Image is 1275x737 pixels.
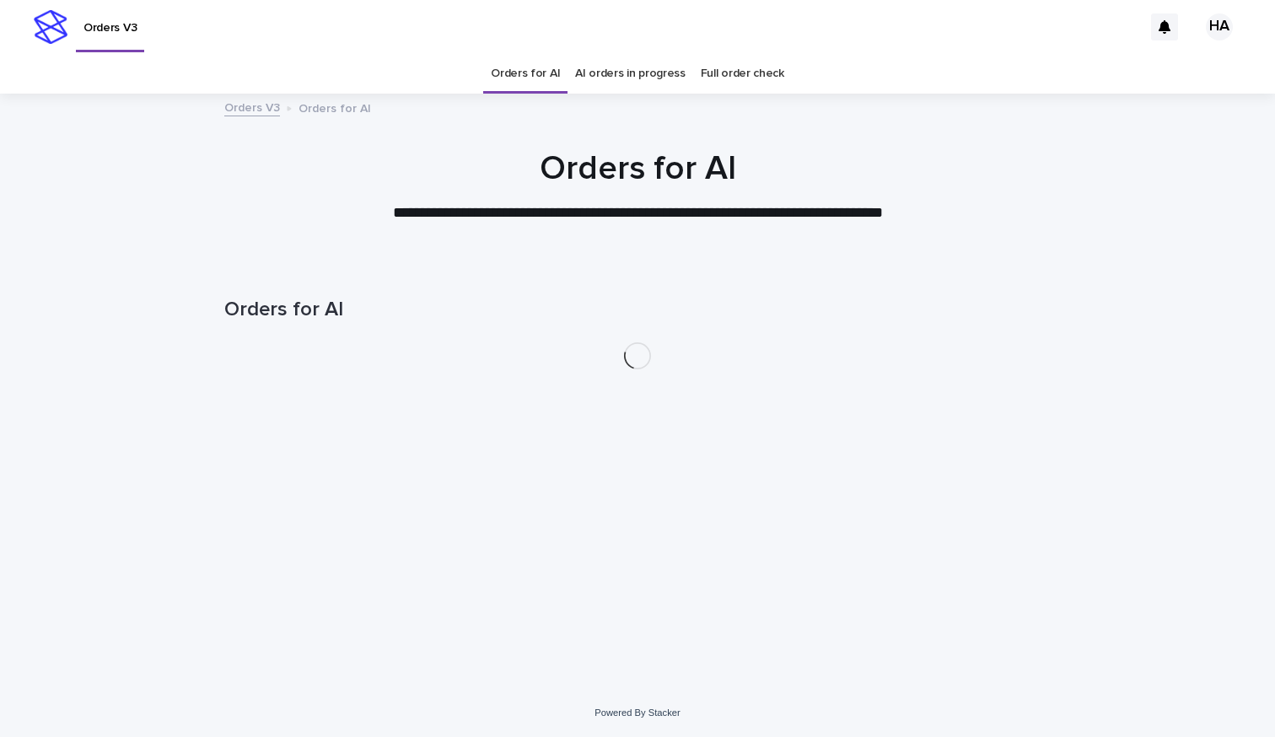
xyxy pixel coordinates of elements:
div: HA [1206,13,1233,40]
a: Full order check [701,54,784,94]
a: Powered By Stacker [594,707,680,718]
a: Orders for AI [491,54,560,94]
h1: Orders for AI [224,148,1051,189]
img: stacker-logo-s-only.png [34,10,67,44]
a: AI orders in progress [575,54,686,94]
a: Orders V3 [224,97,280,116]
h1: Orders for AI [224,298,1051,322]
p: Orders for AI [299,98,371,116]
